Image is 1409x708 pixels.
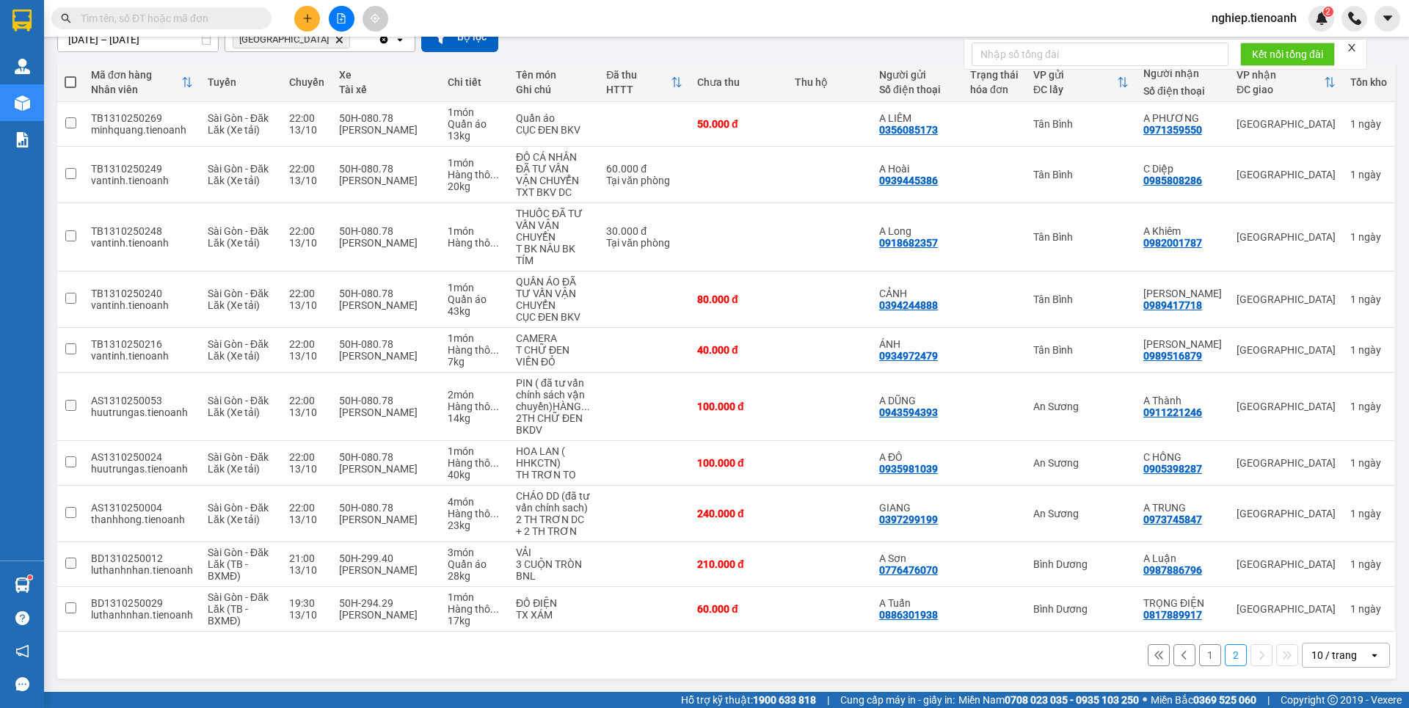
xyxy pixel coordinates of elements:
[289,552,324,564] div: 21:00
[91,514,193,525] div: thanhhong.tienoanh
[1033,457,1129,469] div: An Sương
[208,338,269,362] span: Sài Gòn - Đăk Lăk (Xe tải)
[1143,609,1202,621] div: 0817889917
[1358,508,1381,519] span: ngày
[1267,692,1270,708] span: |
[490,344,499,356] span: ...
[448,519,501,531] div: 23 kg
[448,332,501,344] div: 1 món
[516,597,591,609] div: ĐỒ ĐIỆN
[490,169,499,180] span: ...
[448,180,501,192] div: 20 kg
[1033,231,1129,243] div: Tân Bình
[370,13,380,23] span: aim
[697,344,780,356] div: 40.000 đ
[289,288,324,299] div: 22:00
[879,112,955,124] div: A LIÊM
[208,288,269,311] span: Sài Gòn - Đăk Lăk (Xe tải)
[1143,175,1202,186] div: 0985808286
[490,508,499,519] span: ...
[516,490,591,514] div: CHÁO DD (đã tư vấn chính sach)
[339,124,433,136] div: [PERSON_NAME]
[339,463,433,475] div: [PERSON_NAME]
[339,609,433,621] div: [PERSON_NAME]
[516,377,591,412] div: PIN ( đã tư vấn chính sách vận chuyển)HÀNG MAI ĐI
[91,350,193,362] div: vantinh.tienoanh
[1358,293,1381,305] span: ngày
[697,603,780,615] div: 60.000 đ
[1237,457,1336,469] div: [GEOGRAPHIC_DATA]
[448,457,501,469] div: Hàng thông thường
[1033,69,1117,81] div: VP gửi
[91,288,193,299] div: TB1310250240
[1143,124,1202,136] div: 0971359550
[289,299,324,311] div: 13/10
[208,591,269,627] span: Sài Gòn - Đăk Lăk (TB - BXMĐ)
[448,508,501,519] div: Hàng thông thường
[91,237,193,249] div: vantinh.tienoanh
[91,84,181,95] div: Nhân viên
[339,288,433,299] div: 50H-080.78
[448,293,501,305] div: Quần áo
[1033,603,1129,615] div: Bình Dương
[490,603,499,615] span: ...
[91,463,193,475] div: huutrungas.tienoanh
[91,299,193,311] div: vantinh.tienoanh
[879,69,955,81] div: Người gửi
[1143,552,1222,564] div: A Luận
[697,457,780,469] div: 100.000 đ
[208,163,269,186] span: Sài Gòn - Đăk Lăk (Xe tải)
[1225,644,1247,666] button: 2
[581,401,590,412] span: ...
[329,6,354,32] button: file-add
[1358,344,1381,356] span: ngày
[91,175,193,186] div: vantinh.tienoanh
[1237,558,1336,570] div: [GEOGRAPHIC_DATA]
[879,237,938,249] div: 0918682357
[15,132,30,147] img: solution-icon
[1033,84,1117,95] div: ĐC lấy
[289,175,324,186] div: 13/10
[1033,508,1129,519] div: An Sương
[1315,12,1328,25] img: icon-new-feature
[1358,169,1381,180] span: ngày
[353,32,354,47] input: Selected Hòa Đông.
[970,84,1019,95] div: hóa đơn
[879,395,955,406] div: A DŨNG
[394,34,406,45] svg: open
[1350,231,1387,243] div: 1
[15,577,30,593] img: warehouse-icon
[289,451,324,463] div: 22:00
[795,76,864,88] div: Thu hộ
[490,237,499,249] span: ...
[339,350,433,362] div: [PERSON_NAME]
[1325,7,1330,17] span: 2
[516,445,591,469] div: HOA LAN ( HHKCTN)
[1151,692,1256,708] span: Miền Bắc
[753,694,816,706] strong: 1900 633 818
[448,130,501,142] div: 13 kg
[448,305,501,317] div: 43 kg
[339,175,433,186] div: [PERSON_NAME]
[15,611,29,625] span: question-circle
[448,389,501,401] div: 2 món
[208,547,269,582] span: Sài Gòn - Đăk Lăk (TB - BXMĐ)
[1143,288,1222,299] div: KIM HIỀN
[972,43,1228,66] input: Nhập số tổng đài
[91,225,193,237] div: TB1310250248
[879,124,938,136] div: 0356085173
[339,237,433,249] div: [PERSON_NAME]
[239,34,329,45] span: Hòa Đông
[1237,69,1324,81] div: VP nhận
[879,463,938,475] div: 0935981039
[827,692,829,708] span: |
[681,692,816,708] span: Hỗ trợ kỹ thuật:
[1033,169,1129,180] div: Tân Bình
[879,350,938,362] div: 0934972479
[58,28,218,51] input: Select a date range.
[1143,67,1222,79] div: Người nhận
[448,401,501,412] div: Hàng thông thường
[516,151,591,186] div: ĐỒ CÁ NHÂN ĐÃ TƯ VẤN VẬN CHUYỂN
[516,412,591,436] div: 2TH CHỮ ĐEN BKDV
[516,514,591,537] div: 2 TH TRƠN DC + 2 TH TRƠN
